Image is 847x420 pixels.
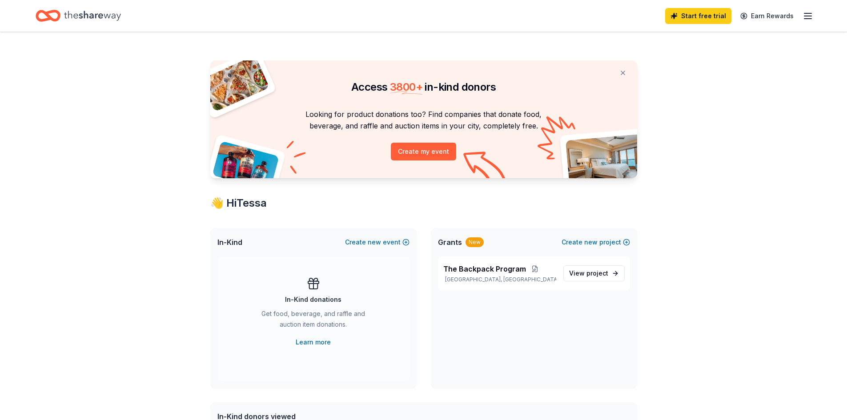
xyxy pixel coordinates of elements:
[562,237,630,248] button: Createnewproject
[563,265,625,281] a: View project
[296,337,331,348] a: Learn more
[368,237,381,248] span: new
[390,80,422,93] span: 3800 +
[345,237,409,248] button: Createnewevent
[253,308,374,333] div: Get food, beverage, and raffle and auction item donations.
[438,237,462,248] span: Grants
[391,143,456,160] button: Create my event
[217,237,242,248] span: In-Kind
[210,196,637,210] div: 👋 Hi Tessa
[221,108,626,132] p: Looking for product donations too? Find companies that donate food, beverage, and raffle and auct...
[443,264,526,274] span: The Backpack Program
[584,237,598,248] span: new
[36,5,121,26] a: Home
[351,80,496,93] span: Access in-kind donors
[665,8,731,24] a: Start free trial
[466,237,484,247] div: New
[285,294,341,305] div: In-Kind donations
[443,276,556,283] p: [GEOGRAPHIC_DATA], [GEOGRAPHIC_DATA]
[569,268,608,279] span: View
[735,8,799,24] a: Earn Rewards
[200,55,269,112] img: Pizza
[586,269,608,277] span: project
[463,152,508,185] img: Curvy arrow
